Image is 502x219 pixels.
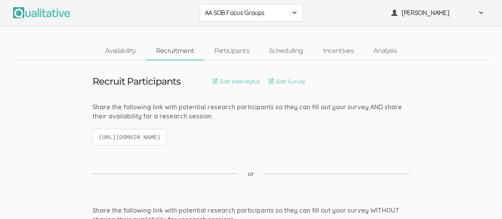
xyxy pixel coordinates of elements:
[92,103,410,121] div: Share the following link with potential research participants so they can fill out your survey AN...
[268,77,305,86] a: Edit Survey
[212,77,260,86] a: Edit Interceptor
[146,43,204,60] a: Recruitment
[13,7,70,18] img: Qualitative
[386,4,489,22] button: [PERSON_NAME]
[92,76,181,87] h3: Recruit Participants
[462,181,502,219] iframe: Chat Widget
[205,8,287,17] span: AA SOB Focus Groups
[402,8,473,17] span: [PERSON_NAME]
[313,43,364,60] a: Incentives
[200,4,303,22] button: AA SOB Focus Groups
[259,43,313,60] a: Scheduling
[204,43,259,60] a: Participants
[364,43,407,60] a: Analysis
[248,169,254,178] span: or
[95,43,146,60] a: Availability
[92,129,167,146] code: [URL][DOMAIN_NAME]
